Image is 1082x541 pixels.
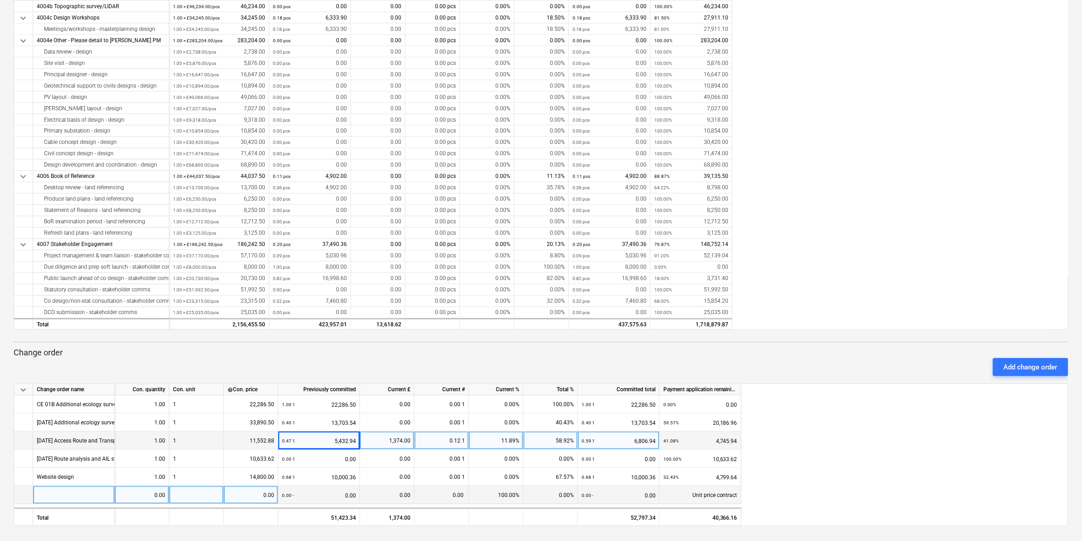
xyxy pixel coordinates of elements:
[573,129,590,134] small: 0.00 pcs
[573,61,590,66] small: 0.00 pcs
[405,35,460,46] div: 0.00 pcs
[415,468,469,486] div: 0.00 1
[405,46,460,58] div: 0.00 pcs
[37,92,165,103] div: PV layout - design
[173,163,219,168] small: 1.00 × £68,890.00 / pcs
[351,285,405,296] div: 0.00
[405,194,460,205] div: 0.00 pcs
[573,103,647,114] div: 0.00
[273,114,347,126] div: 0.00
[524,384,578,395] div: Total %
[654,15,670,20] small: 81.50%
[173,58,265,69] div: 5,876.00
[37,148,165,160] div: Civil concept design - design
[654,92,728,103] div: 49,066.00
[351,46,405,58] div: 0.00
[573,118,590,123] small: 0.00 pcs
[514,137,569,148] div: 0.00%
[273,106,290,111] small: 0.00 pcs
[360,384,415,395] div: Current £
[415,413,469,432] div: 0.00 1
[173,152,219,157] small: 1.00 × £71,474.00 / pcs
[351,273,405,285] div: 0.00
[405,182,460,194] div: 0.00 pcs
[514,171,569,182] div: 11.13%
[37,103,165,114] div: [PERSON_NAME] layout - design
[173,12,265,24] div: 34,245.00
[573,80,647,92] div: 0.00
[405,228,460,239] div: 0.00 pcs
[415,395,469,413] div: 0.00 1
[654,27,669,32] small: 81.50%
[654,69,728,80] div: 16,647.00
[405,262,460,273] div: 0.00 pcs
[173,103,265,114] div: 7,027.00
[654,49,672,54] small: 100.00%
[351,1,405,12] div: 0.00
[654,114,728,126] div: 9,318.00
[37,35,165,46] div: 4004e Other - Please detail to [PERSON_NAME] PM
[173,160,265,171] div: 68,890.00
[524,432,578,450] div: 58.92%
[514,160,569,171] div: 0.00%
[573,84,590,89] small: 0.00 pcs
[351,216,405,228] div: 0.00
[273,15,291,20] small: 0.18 pcs
[173,61,216,66] small: 1.00 × £5,876.00 / pcs
[169,413,224,432] div: 1
[173,24,265,35] div: 34,245.00
[273,95,290,100] small: 0.00 pcs
[415,486,469,504] div: 0.00
[460,103,514,114] div: 0.00%
[173,84,219,89] small: 1.00 × £10,894.00 / pcs
[405,251,460,262] div: 0.00 pcs
[469,384,524,395] div: Current %
[351,318,405,330] div: 13,618.62
[18,13,29,24] span: keyboard_arrow_down
[654,12,728,24] div: 27,911.10
[573,35,647,46] div: 0.00
[524,486,578,504] div: 0.00%
[405,205,460,216] div: 0.00 pcs
[273,152,290,157] small: 0.00 pcs
[169,395,224,413] div: 1
[405,103,460,114] div: 0.00 pcs
[351,12,405,24] div: 0.00
[460,194,514,205] div: 0.00%
[654,140,672,145] small: 100.00%
[460,262,514,273] div: 0.00%
[173,80,265,92] div: 10,894.00
[173,35,265,46] div: 283,204.00
[273,118,290,123] small: 0.00 pcs
[351,35,405,46] div: 0.00
[405,137,460,148] div: 0.00 pcs
[654,152,672,157] small: 100.00%
[273,12,347,24] div: 6,333.90
[351,239,405,251] div: 0.00
[169,468,224,486] div: 1
[524,395,578,413] div: 100.00%
[351,92,405,103] div: 0.00
[654,103,728,114] div: 7,027.00
[173,49,216,54] small: 1.00 × £2,738.00 / pcs
[460,58,514,69] div: 0.00%
[514,46,569,58] div: 0.00%
[460,205,514,216] div: 0.00%
[573,4,590,9] small: 0.00 pcs
[405,92,460,103] div: 0.00 pcs
[460,114,514,126] div: 0.00%
[460,35,514,46] div: 0.00%
[351,137,405,148] div: 0.00
[654,129,672,134] small: 100.00%
[514,92,569,103] div: 0.00%
[460,80,514,92] div: 0.00%
[405,1,460,12] div: 0.00 pcs
[18,35,29,46] span: keyboard_arrow_down
[405,24,460,35] div: 0.00 pcs
[405,80,460,92] div: 0.00 pcs
[514,273,569,285] div: 82.00%
[460,182,514,194] div: 0.00%
[273,4,291,9] small: 0.00 pcs
[514,285,569,296] div: 0.00%
[460,228,514,239] div: 0.00%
